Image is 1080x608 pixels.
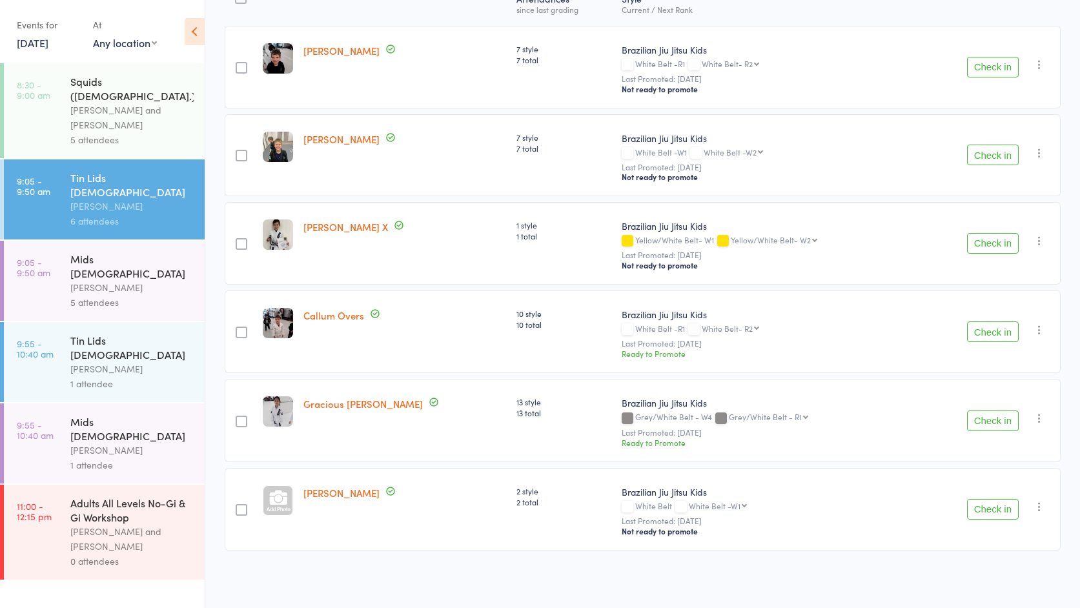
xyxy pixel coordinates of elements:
[731,236,811,244] div: Yellow/White Belt- W2
[263,43,293,74] img: image1718498193.png
[689,502,740,510] div: White Belt -W1
[70,414,194,443] div: Mids [DEMOGRAPHIC_DATA]
[17,420,54,440] time: 9:55 - 10:40 am
[516,485,611,496] span: 2 style
[303,44,380,57] a: [PERSON_NAME]
[70,554,194,569] div: 0 attendees
[70,295,194,310] div: 5 attendees
[4,159,205,239] a: 9:05 -9:50 amTin Lids [DEMOGRAPHIC_DATA][PERSON_NAME]6 attendees
[622,172,911,182] div: Not ready to promote
[4,403,205,483] a: 9:55 -10:40 amMids [DEMOGRAPHIC_DATA][PERSON_NAME]1 attendee
[70,132,194,147] div: 5 attendees
[516,43,611,54] span: 7 style
[702,59,753,68] div: White Belt- R2
[702,324,753,332] div: White Belt- R2
[303,486,380,500] a: [PERSON_NAME]
[516,407,611,418] span: 13 total
[303,132,380,146] a: [PERSON_NAME]
[729,412,802,421] div: Grey/White Belt - R1
[622,437,911,448] div: Ready to Promote
[622,163,911,172] small: Last Promoted: [DATE]
[967,57,1019,77] button: Check in
[622,502,911,512] div: White Belt
[70,214,194,228] div: 6 attendees
[70,376,194,391] div: 1 attendee
[516,230,611,241] span: 1 total
[622,428,911,437] small: Last Promoted: [DATE]
[93,35,157,50] div: Any location
[70,458,194,472] div: 1 attendee
[622,526,911,536] div: Not ready to promote
[17,338,54,359] time: 9:55 - 10:40 am
[263,396,293,427] img: image1681513409.png
[516,143,611,154] span: 7 total
[622,148,911,159] div: White Belt -W1
[303,220,388,234] a: [PERSON_NAME] X
[622,396,911,409] div: Brazilian Jiu Jitsu Kids
[4,485,205,580] a: 11:00 -12:15 pmAdults All Levels No-Gi & Gi Workshop[PERSON_NAME] and [PERSON_NAME]0 attendees
[622,324,911,335] div: White Belt -R1
[17,79,50,100] time: 8:30 - 9:00 am
[17,35,48,50] a: [DATE]
[17,176,50,196] time: 9:05 - 9:50 am
[516,5,611,14] div: since last grading
[622,5,911,14] div: Current / Next Rank
[70,333,194,361] div: Tin Lids [DEMOGRAPHIC_DATA]
[70,361,194,376] div: [PERSON_NAME]
[967,410,1019,431] button: Check in
[70,252,194,280] div: Mids [DEMOGRAPHIC_DATA]
[622,260,911,270] div: Not ready to promote
[70,496,194,524] div: Adults All Levels No-Gi & Gi Workshop
[967,321,1019,342] button: Check in
[4,63,205,158] a: 8:30 -9:00 amSquids ([DEMOGRAPHIC_DATA].)[PERSON_NAME] and [PERSON_NAME]5 attendees
[622,339,911,348] small: Last Promoted: [DATE]
[967,145,1019,165] button: Check in
[622,236,911,247] div: Yellow/White Belt- W1
[70,103,194,132] div: [PERSON_NAME] and [PERSON_NAME]
[4,241,205,321] a: 9:05 -9:50 amMids [DEMOGRAPHIC_DATA][PERSON_NAME]5 attendees
[70,443,194,458] div: [PERSON_NAME]
[622,485,911,498] div: Brazilian Jiu Jitsu Kids
[263,308,293,338] img: image1718498176.png
[4,322,205,402] a: 9:55 -10:40 amTin Lids [DEMOGRAPHIC_DATA][PERSON_NAME]1 attendee
[303,309,364,322] a: Callum Overs
[516,132,611,143] span: 7 style
[70,170,194,199] div: Tin Lids [DEMOGRAPHIC_DATA]
[263,219,293,250] img: image1734328038.png
[622,74,911,83] small: Last Promoted: [DATE]
[263,132,293,162] img: image1751437352.png
[622,516,911,525] small: Last Promoted: [DATE]
[93,14,157,35] div: At
[967,499,1019,520] button: Check in
[70,199,194,214] div: [PERSON_NAME]
[516,54,611,65] span: 7 total
[516,319,611,330] span: 10 total
[516,396,611,407] span: 13 style
[622,412,911,423] div: Grey/White Belt - W4
[70,74,194,103] div: Squids ([DEMOGRAPHIC_DATA].)
[70,524,194,554] div: [PERSON_NAME] and [PERSON_NAME]
[516,219,611,230] span: 1 style
[622,348,911,359] div: Ready to Promote
[516,308,611,319] span: 10 style
[17,14,80,35] div: Events for
[17,501,52,522] time: 11:00 - 12:15 pm
[622,43,911,56] div: Brazilian Jiu Jitsu Kids
[70,280,194,295] div: [PERSON_NAME]
[622,132,911,145] div: Brazilian Jiu Jitsu Kids
[17,257,50,278] time: 9:05 - 9:50 am
[622,59,911,70] div: White Belt -R1
[967,233,1019,254] button: Check in
[303,397,423,410] a: Gracious [PERSON_NAME]
[704,148,757,156] div: White Belt -W2
[622,250,911,259] small: Last Promoted: [DATE]
[516,496,611,507] span: 2 total
[622,84,911,94] div: Not ready to promote
[622,308,911,321] div: Brazilian Jiu Jitsu Kids
[622,219,911,232] div: Brazilian Jiu Jitsu Kids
